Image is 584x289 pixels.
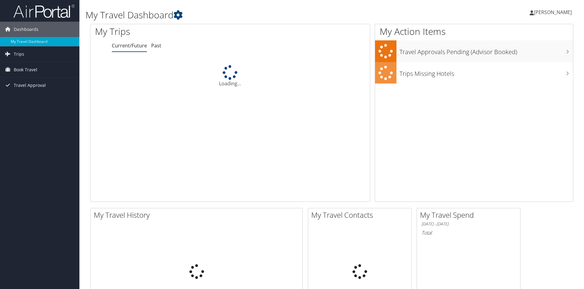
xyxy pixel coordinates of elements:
h2: My Travel Contacts [311,210,411,220]
h6: Total [422,229,516,236]
a: Current/Future [112,42,147,49]
h6: [DATE] - [DATE] [422,221,516,227]
span: Dashboards [14,22,38,37]
span: [PERSON_NAME] [534,9,572,16]
a: Trips Missing Hotels [375,62,573,84]
h1: My Action Items [375,25,573,38]
div: Loading... [90,65,370,87]
img: airportal-logo.png [13,4,75,18]
span: Trips [14,46,24,62]
h1: My Travel Dashboard [86,9,414,21]
h1: My Trips [95,25,249,38]
a: Past [151,42,161,49]
h2: My Travel Spend [420,210,520,220]
a: [PERSON_NAME] [530,3,578,21]
h2: My Travel History [94,210,302,220]
h3: Trips Missing Hotels [400,66,573,78]
span: Travel Approval [14,78,46,93]
span: Book Travel [14,62,37,77]
h3: Travel Approvals Pending (Advisor Booked) [400,45,573,56]
a: Travel Approvals Pending (Advisor Booked) [375,40,573,62]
